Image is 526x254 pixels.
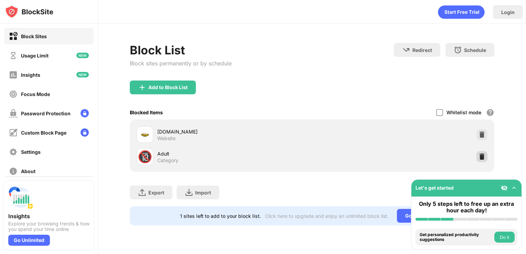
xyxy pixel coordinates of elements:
img: about-off.svg [9,167,18,176]
div: Go Unlimited [397,209,444,223]
div: Focus Mode [21,91,50,97]
div: Password Protection [21,110,71,116]
img: push-insights.svg [8,185,33,210]
div: Blocked Items [130,109,163,115]
div: Adult [157,150,312,157]
div: Website [157,135,176,141]
img: block-on.svg [9,32,18,41]
img: focus-off.svg [9,90,18,98]
div: Import [195,190,211,195]
img: time-usage-off.svg [9,51,18,60]
div: Add to Block List [148,85,188,90]
div: Block List [130,43,232,57]
div: About [21,168,35,174]
img: new-icon.svg [76,53,89,58]
img: favicons [141,130,149,139]
div: Only 5 steps left to free up an extra hour each day! [415,201,517,214]
img: logo-blocksite.svg [5,5,53,19]
div: Click here to upgrade and enjoy an unlimited block list. [265,213,389,219]
img: new-icon.svg [76,72,89,77]
div: Redirect [412,47,432,53]
div: 🔞 [138,150,152,164]
div: Custom Block Page [21,130,66,136]
div: Whitelist mode [446,109,481,115]
div: [DOMAIN_NAME] [157,128,312,135]
div: Go Unlimited [8,235,50,246]
div: Insights [8,213,90,220]
div: Insights [21,72,40,78]
div: Export [148,190,164,195]
div: Explore your browsing trends & how you spend your time online [8,221,90,232]
div: Let's get started [415,185,454,191]
img: omni-setup-toggle.svg [511,184,517,191]
img: eye-not-visible.svg [501,184,508,191]
div: Category [157,157,178,163]
div: 1 sites left to add to your block list. [180,213,261,219]
div: Block sites permanently or by schedule [130,60,232,67]
img: insights-off.svg [9,71,18,79]
img: customize-block-page-off.svg [9,128,18,137]
img: lock-menu.svg [81,128,89,137]
div: Login [501,9,515,15]
img: lock-menu.svg [81,109,89,117]
div: Get personalized productivity suggestions [420,232,493,242]
div: Usage Limit [21,53,49,59]
div: Schedule [464,47,486,53]
div: Settings [21,149,41,155]
button: Do it [494,232,515,243]
div: Block Sites [21,33,47,39]
img: settings-off.svg [9,148,18,156]
img: password-protection-off.svg [9,109,18,118]
div: animation [438,5,485,19]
